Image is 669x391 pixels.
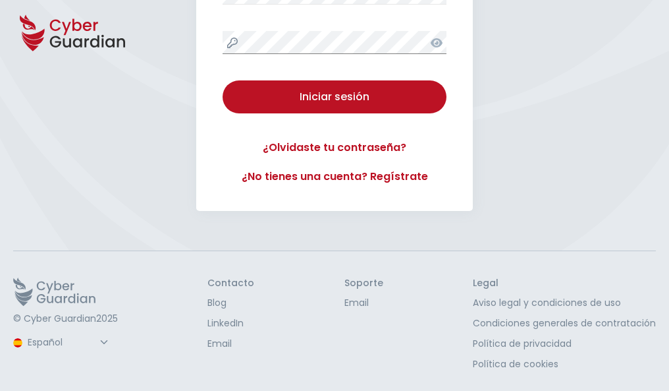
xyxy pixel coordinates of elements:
[473,296,656,310] a: Aviso legal y condiciones de uso
[13,338,22,347] img: region-logo
[207,296,254,310] a: Blog
[207,337,254,351] a: Email
[223,140,446,156] a: ¿Olvidaste tu contraseña?
[344,296,383,310] a: Email
[473,337,656,351] a: Política de privacidad
[232,89,437,105] div: Iniciar sesión
[344,278,383,289] h3: Soporte
[473,278,656,289] h3: Legal
[473,316,656,330] a: Condiciones generales de contratación
[207,278,254,289] h3: Contacto
[473,357,656,371] a: Política de cookies
[13,313,118,325] p: © Cyber Guardian 2025
[223,169,446,185] a: ¿No tienes una cuenta? Regístrate
[223,80,446,113] button: Iniciar sesión
[207,316,254,330] a: LinkedIn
